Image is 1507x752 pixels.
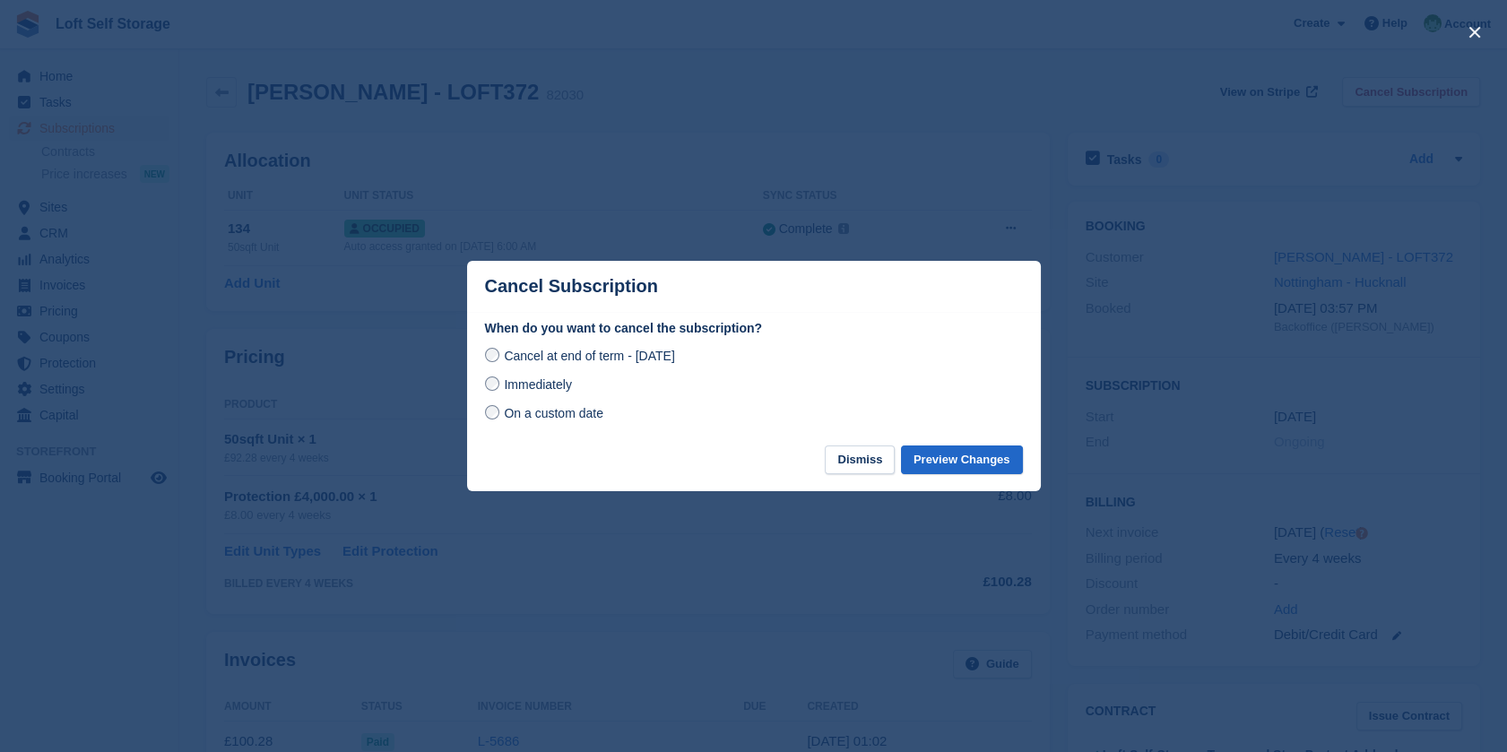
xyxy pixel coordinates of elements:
[504,377,571,392] span: Immediately
[504,406,603,420] span: On a custom date
[485,405,499,419] input: On a custom date
[901,445,1023,475] button: Preview Changes
[485,376,499,391] input: Immediately
[1460,18,1489,47] button: close
[485,348,499,362] input: Cancel at end of term - [DATE]
[485,319,1023,338] label: When do you want to cancel the subscription?
[504,349,674,363] span: Cancel at end of term - [DATE]
[485,276,658,297] p: Cancel Subscription
[825,445,895,475] button: Dismiss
